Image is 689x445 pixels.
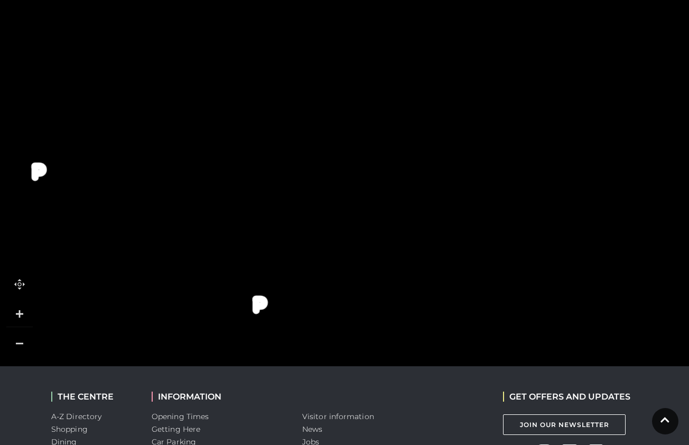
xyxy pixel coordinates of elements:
[152,412,209,421] a: Opening Times
[503,392,630,402] h2: GET OFFERS AND UPDATES
[152,424,200,434] a: Getting Here
[51,412,101,421] a: A-Z Directory
[503,414,626,435] a: Join Our Newsletter
[152,392,286,402] h2: INFORMATION
[51,424,88,434] a: Shopping
[302,424,322,434] a: News
[51,392,136,402] h2: THE CENTRE
[302,412,374,421] a: Visitor information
